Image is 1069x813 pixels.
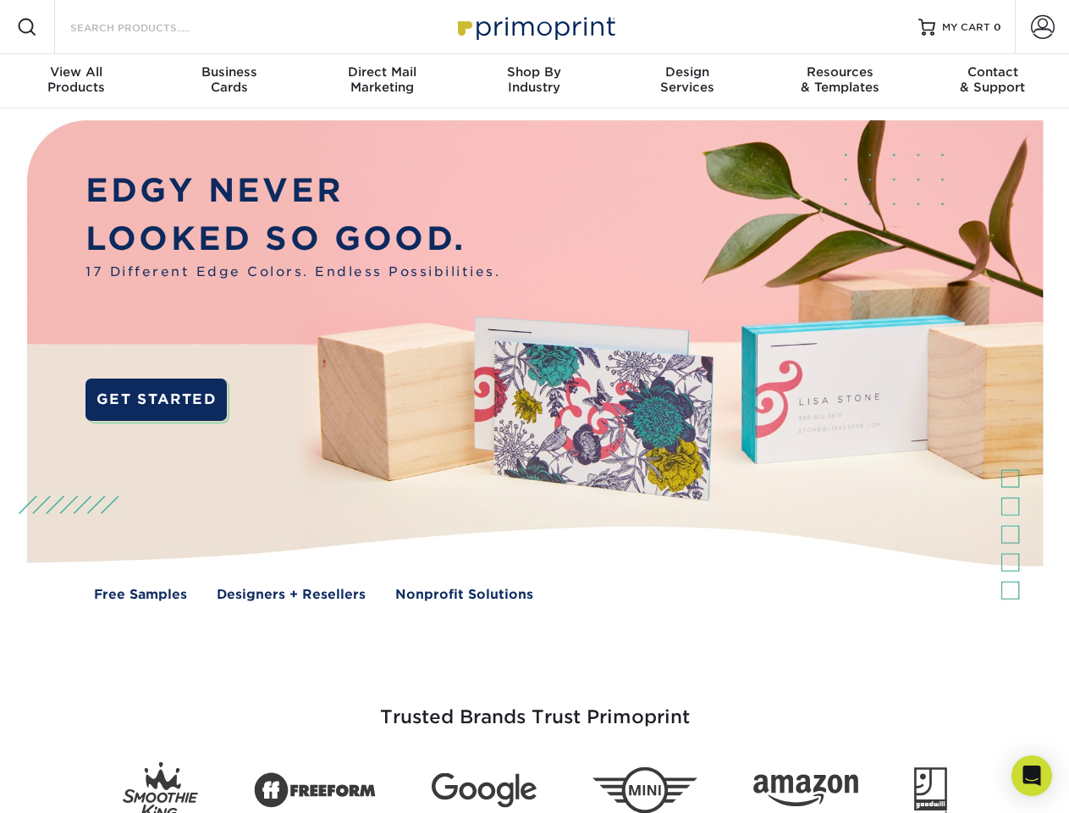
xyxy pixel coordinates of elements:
a: GET STARTED [85,379,227,421]
p: LOOKED SO GOOD. [85,215,500,263]
div: Open Intercom Messenger [1011,755,1052,796]
a: DesignServices [611,54,763,108]
a: Free Samples [94,585,187,605]
p: EDGY NEVER [85,167,500,215]
div: Cards [152,64,305,95]
img: Primoprint [450,8,620,45]
div: Services [611,64,763,95]
div: Marketing [306,64,458,95]
input: SEARCH PRODUCTS..... [69,17,234,37]
span: Contact [917,64,1069,80]
h3: Trusted Brands Trust Primoprint [40,666,1030,749]
img: Goodwill [914,767,947,813]
span: Resources [763,64,916,80]
a: Direct MailMarketing [306,54,458,108]
span: Direct Mail [306,64,458,80]
span: Business [152,64,305,80]
span: Shop By [458,64,610,80]
span: 0 [994,21,1001,33]
a: Designers + Resellers [217,585,366,605]
img: Amazon [753,775,858,807]
div: & Templates [763,64,916,95]
img: Google [432,773,537,808]
span: Design [611,64,763,80]
a: Shop ByIndustry [458,54,610,108]
span: 17 Different Edge Colors. Endless Possibilities. [85,263,500,282]
div: Industry [458,64,610,95]
a: Nonprofit Solutions [395,585,533,605]
span: MY CART [942,20,990,35]
a: BusinessCards [152,54,305,108]
a: Contact& Support [917,54,1069,108]
div: & Support [917,64,1069,95]
a: Resources& Templates [763,54,916,108]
